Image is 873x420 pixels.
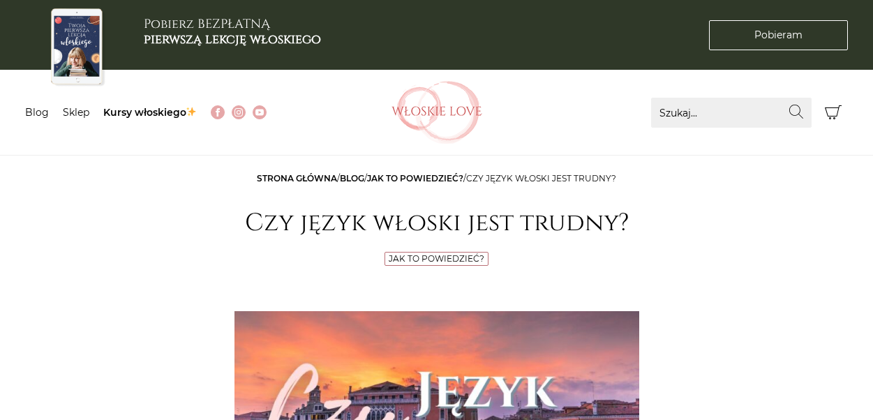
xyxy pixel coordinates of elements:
b: pierwszą lekcję włoskiego [144,31,321,48]
img: ✨ [186,107,196,117]
span: Czy język włoski jest trudny? [466,173,616,183]
a: Sklep [63,106,89,119]
a: Strona główna [257,173,337,183]
span: / / / [257,173,616,183]
a: Jak to powiedzieć? [389,253,484,264]
h3: Pobierz BEZPŁATNĄ [144,17,321,47]
span: Pobieram [754,28,803,43]
a: Pobieram [709,20,848,50]
a: Blog [340,173,364,183]
button: Koszyk [819,98,849,128]
a: Jak to powiedzieć? [367,173,463,183]
img: Włoskielove [391,81,482,144]
a: Kursy włoskiego [103,106,197,119]
a: Blog [25,106,49,119]
h1: Czy język włoski jest trudny? [234,209,639,238]
input: Szukaj... [651,98,812,128]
